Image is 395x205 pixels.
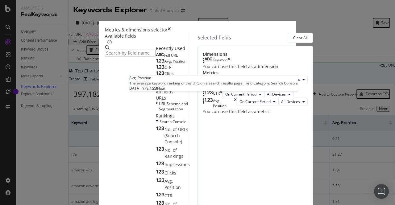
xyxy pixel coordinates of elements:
div: Keywordtimes [203,57,308,64]
span: CTR [164,65,171,70]
span: Full URL [164,53,178,58]
div: Open Intercom Messenger [374,184,389,199]
div: URLs [156,95,190,101]
span: Impressions [164,162,190,167]
button: All Devices [264,91,293,98]
div: Available fields [105,33,190,39]
div: CTRtimesOn Current PeriodAll Devices [203,91,308,98]
div: You can use this field as a metric [203,109,308,115]
div: The average keyword ranking of this URL on a search results page. Field Category: Search Console [129,80,298,86]
span: All Devices [267,92,286,97]
div: times [220,91,222,98]
button: All Devices [278,98,308,105]
div: Clear All [293,35,308,40]
span: On Current Period [239,99,271,104]
div: Metrics & dimensions selector [105,27,168,33]
span: No. of Rankings [164,147,183,159]
div: CTR [213,91,220,98]
div: Rankings [156,113,190,119]
button: Clear All [288,33,313,43]
div: Avg. Position [213,98,234,109]
span: DATA TYPE: [129,86,150,91]
button: On Current Period [237,98,278,105]
input: Search by field name [105,50,156,56]
span: CTR [164,193,173,199]
span: Avg. Position [164,59,186,64]
div: All fields [156,89,190,95]
div: Keyword [213,57,227,64]
div: times [168,27,171,33]
div: times [227,57,230,64]
span: Search Console [160,119,186,124]
span: No. of URLs (Search Console) [164,126,188,145]
div: Avg. PositiontimesOn Current PeriodAll Devices [203,98,308,109]
button: On Current Period [222,91,264,98]
div: Selected fields [197,34,231,41]
span: Clicks [164,71,174,76]
div: You can use this field as a dimension [203,64,308,70]
div: Avg. Position [129,75,298,80]
div: Recently Used [156,45,190,51]
div: Metrics [203,70,308,76]
span: All Devices [281,99,300,104]
span: Clicks [164,170,176,176]
span: Avg. Position [164,178,181,190]
div: times [234,98,237,109]
span: URL Scheme and Segmentation [159,101,188,112]
span: Float [157,86,165,91]
span: On Current Period [225,92,256,97]
div: Dimensions [203,51,308,57]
